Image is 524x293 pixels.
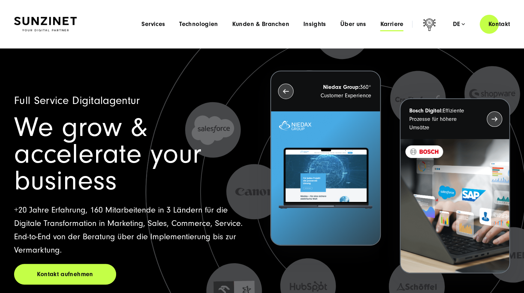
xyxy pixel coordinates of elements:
[14,17,77,32] img: SUNZINET Full Service Digital Agentur
[179,21,218,28] a: Technologien
[271,111,380,245] img: Letztes Projekt von Niedax. Ein Laptop auf dem die Niedax Website geöffnet ist, auf blauem Hinter...
[400,98,510,273] button: Bosch Digital:Effiziente Prozesse für höhere Umsätze BOSCH - Kundeprojekt - Digital Transformatio...
[480,14,518,34] a: Kontakt
[14,203,254,257] p: +20 Jahre Erfahrung, 160 Mitarbeitende in 3 Ländern für die Digitale Transformation in Marketing,...
[141,21,165,28] a: Services
[400,139,509,273] img: BOSCH - Kundeprojekt - Digital Transformation Agentur SUNZINET
[14,264,116,285] a: Kontakt aufnehmen
[380,21,403,28] a: Karriere
[232,21,289,28] a: Kunden & Branchen
[323,84,360,90] strong: Niedax Group:
[306,83,371,100] p: 360° Customer Experience
[409,108,443,114] strong: Bosch Digital:
[14,94,140,107] span: Full Service Digitalagentur
[303,21,326,28] a: Insights
[340,21,366,28] a: Über uns
[14,114,254,194] h1: We grow & accelerate your business
[453,21,465,28] div: de
[409,106,474,132] p: Effiziente Prozesse für höhere Umsätze
[270,71,380,246] button: Niedax Group:360° Customer Experience Letztes Projekt von Niedax. Ein Laptop auf dem die Niedax W...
